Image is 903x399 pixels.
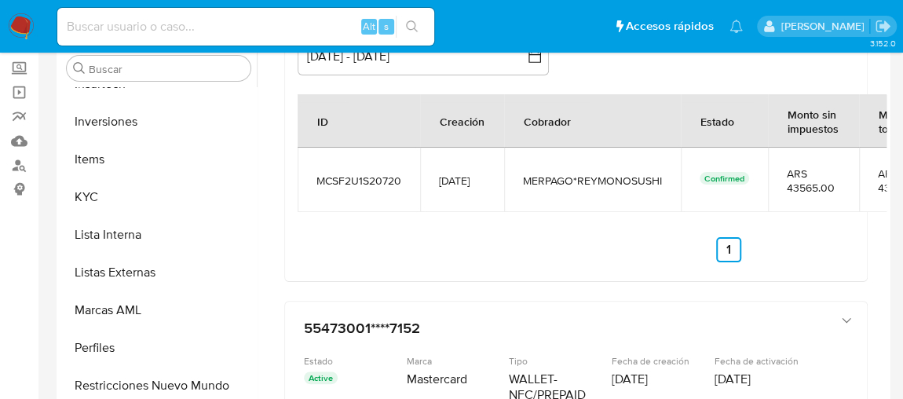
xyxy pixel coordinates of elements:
button: KYC [60,178,257,216]
button: Marcas AML [60,291,257,329]
button: Items [60,141,257,178]
span: s [384,19,389,34]
p: alejandra.barbieri@mercadolibre.com [781,19,869,34]
button: search-icon [396,16,428,38]
span: Alt [363,19,375,34]
button: Perfiles [60,329,257,367]
span: Accesos rápidos [626,18,714,35]
span: 3.152.0 [869,37,895,49]
input: Buscar [89,62,244,76]
button: Inversiones [60,103,257,141]
button: Buscar [73,62,86,75]
button: Listas Externas [60,254,257,291]
a: Notificaciones [729,20,743,33]
a: Salir [875,18,891,35]
button: Lista Interna [60,216,257,254]
input: Buscar usuario o caso... [57,16,434,37]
